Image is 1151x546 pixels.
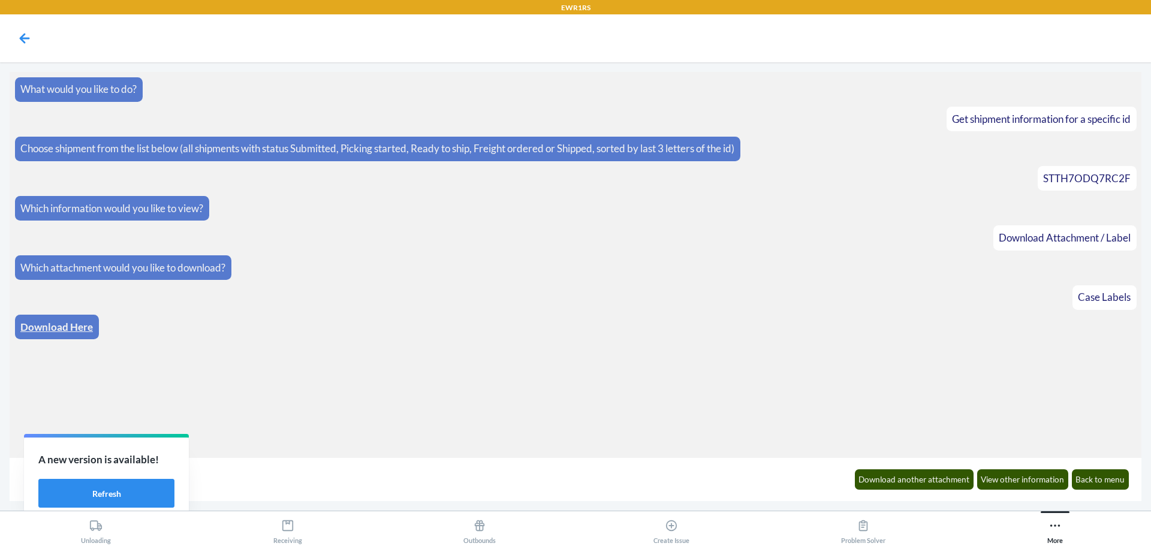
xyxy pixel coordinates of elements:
button: Download another attachment [855,469,974,490]
button: Problem Solver [767,511,959,544]
div: Outbounds [463,514,496,544]
span: STTH7ODQ7RC2F [1043,172,1131,185]
div: More [1047,514,1063,544]
p: Which attachment would you like to download? [20,260,225,276]
div: Unloading [81,514,111,544]
p: Which information would you like to view? [20,201,203,216]
div: Create Issue [653,514,689,544]
span: Download Attachment / Label [999,231,1131,244]
p: Choose shipment from the list below (all shipments with status Submitted, Picking started, Ready ... [20,141,734,156]
p: A new version is available! [38,452,174,467]
a: Download Here [20,321,93,333]
span: Get shipment information for a specific id [952,113,1131,125]
button: Outbounds [384,511,575,544]
button: More [959,511,1151,544]
p: EWR1RS [561,2,590,13]
div: Problem Solver [841,514,885,544]
button: Refresh [38,479,174,508]
button: Back to menu [1072,469,1129,490]
button: Create Issue [575,511,767,544]
div: Receiving [273,514,302,544]
span: Case Labels [1078,291,1131,303]
button: View other information [977,469,1069,490]
p: What would you like to do? [20,82,137,97]
button: Receiving [192,511,384,544]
